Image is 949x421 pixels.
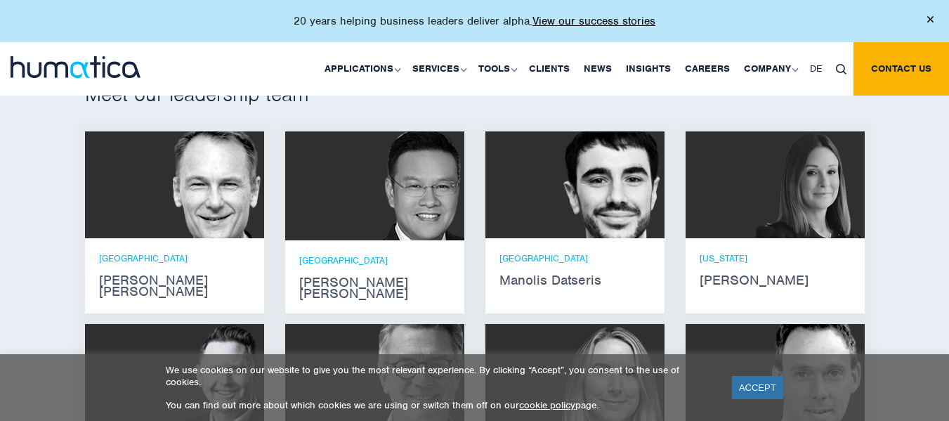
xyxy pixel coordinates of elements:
[577,42,619,96] a: News
[522,42,577,96] a: Clients
[499,252,650,264] p: [GEOGRAPHIC_DATA]
[405,42,471,96] a: Services
[678,42,737,96] a: Careers
[700,252,851,264] p: [US_STATE]
[532,14,655,28] a: View our success stories
[756,131,865,238] img: Melissa Mounce
[619,42,678,96] a: Insights
[155,131,264,238] img: Andros Payne
[732,376,783,399] a: ACCEPT
[345,131,464,240] img: Jen Jee Chan
[99,275,250,297] strong: [PERSON_NAME] [PERSON_NAME]
[556,131,665,238] img: Manolis Datseris
[499,275,650,286] strong: Manolis Datseris
[519,399,575,411] a: cookie policy
[166,399,714,411] p: You can find out more about which cookies we are using or switch them off on our page.
[299,277,450,299] strong: [PERSON_NAME] [PERSON_NAME]
[471,42,522,96] a: Tools
[11,56,140,78] img: logo
[853,42,949,96] a: Contact us
[294,14,655,28] p: 20 years helping business leaders deliver alpha.
[299,254,450,266] p: [GEOGRAPHIC_DATA]
[836,64,846,75] img: search_icon
[166,364,714,388] p: We use cookies on our website to give you the most relevant experience. By clicking “Accept”, you...
[810,63,822,75] span: DE
[803,42,829,96] a: DE
[737,42,803,96] a: Company
[700,275,851,286] strong: [PERSON_NAME]
[318,42,405,96] a: Applications
[99,252,250,264] p: [GEOGRAPHIC_DATA]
